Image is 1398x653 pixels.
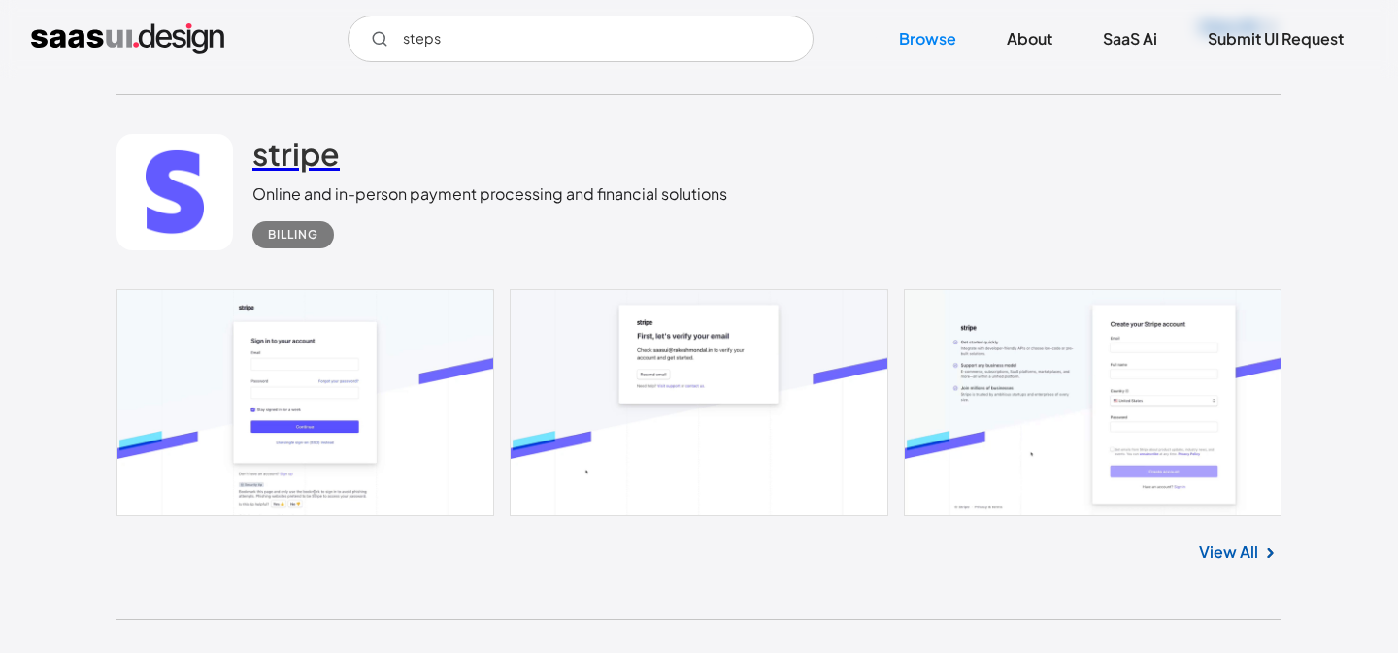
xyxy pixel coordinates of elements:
[1199,540,1258,564] a: View All
[348,16,814,62] input: Search UI designs you're looking for...
[876,17,980,60] a: Browse
[348,16,814,62] form: Email Form
[252,134,340,182] a: stripe
[268,223,318,246] div: Billing
[252,134,340,173] h2: stripe
[1184,17,1367,60] a: Submit UI Request
[252,182,727,206] div: Online and in-person payment processing and financial solutions
[31,23,224,54] a: home
[1080,17,1181,60] a: SaaS Ai
[983,17,1076,60] a: About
